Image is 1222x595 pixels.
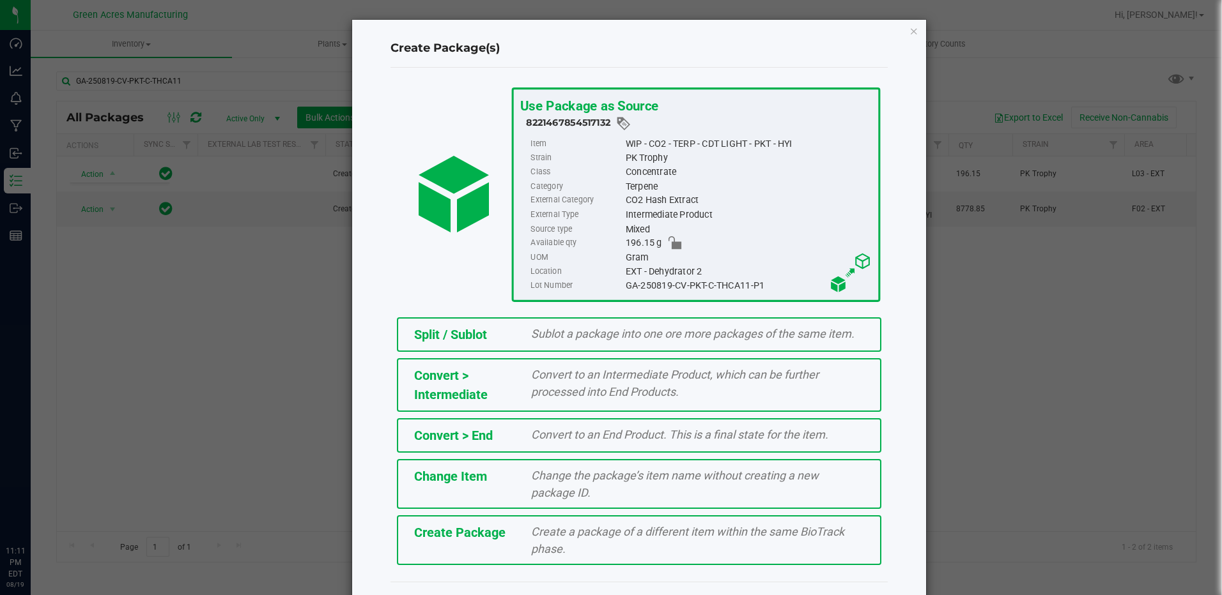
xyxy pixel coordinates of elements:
[531,368,819,398] span: Convert to an Intermediate Product, which can be further processed into End Products.
[530,179,623,193] label: Category
[625,151,871,165] div: PK Trophy
[531,428,828,441] span: Convert to an End Product. This is a final state for the item.
[530,151,623,165] label: Strain
[13,493,51,531] iframe: Resource center
[625,137,871,151] div: WIP - CO2 - TERP - CDT LIGHT - PKT - HYI
[625,207,871,222] div: Intermediate Product
[530,207,623,222] label: External Type
[531,327,855,340] span: Sublot a package into one ore more packages of the same item.
[530,264,623,278] label: Location
[531,525,844,555] span: Create a package of a different item within the same BioTrack phase.
[414,469,487,484] span: Change Item
[530,165,623,179] label: Class
[625,165,871,179] div: Concentrate
[625,236,661,250] span: 196.15 g
[625,179,871,193] div: Terpene
[414,368,488,402] span: Convert > Intermediate
[530,137,623,151] label: Item
[625,264,871,278] div: EXT - Dehydrator 2
[625,193,871,207] div: CO2 Hash Extract
[520,98,658,114] span: Use Package as Source
[391,40,888,57] h4: Create Package(s)
[625,250,871,264] div: Gram
[531,469,819,499] span: Change the package’s item name without creating a new package ID.
[530,278,623,292] label: Lot Number
[530,193,623,207] label: External Category
[530,222,623,236] label: Source type
[625,278,871,292] div: GA-250819-CV-PKT-C-THCA11-P1
[414,327,487,342] span: Split / Sublot
[530,250,623,264] label: UOM
[414,428,493,443] span: Convert > End
[530,236,623,250] label: Available qty
[414,525,506,540] span: Create Package
[526,116,872,132] div: 8221467854517132
[625,222,871,236] div: Mixed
